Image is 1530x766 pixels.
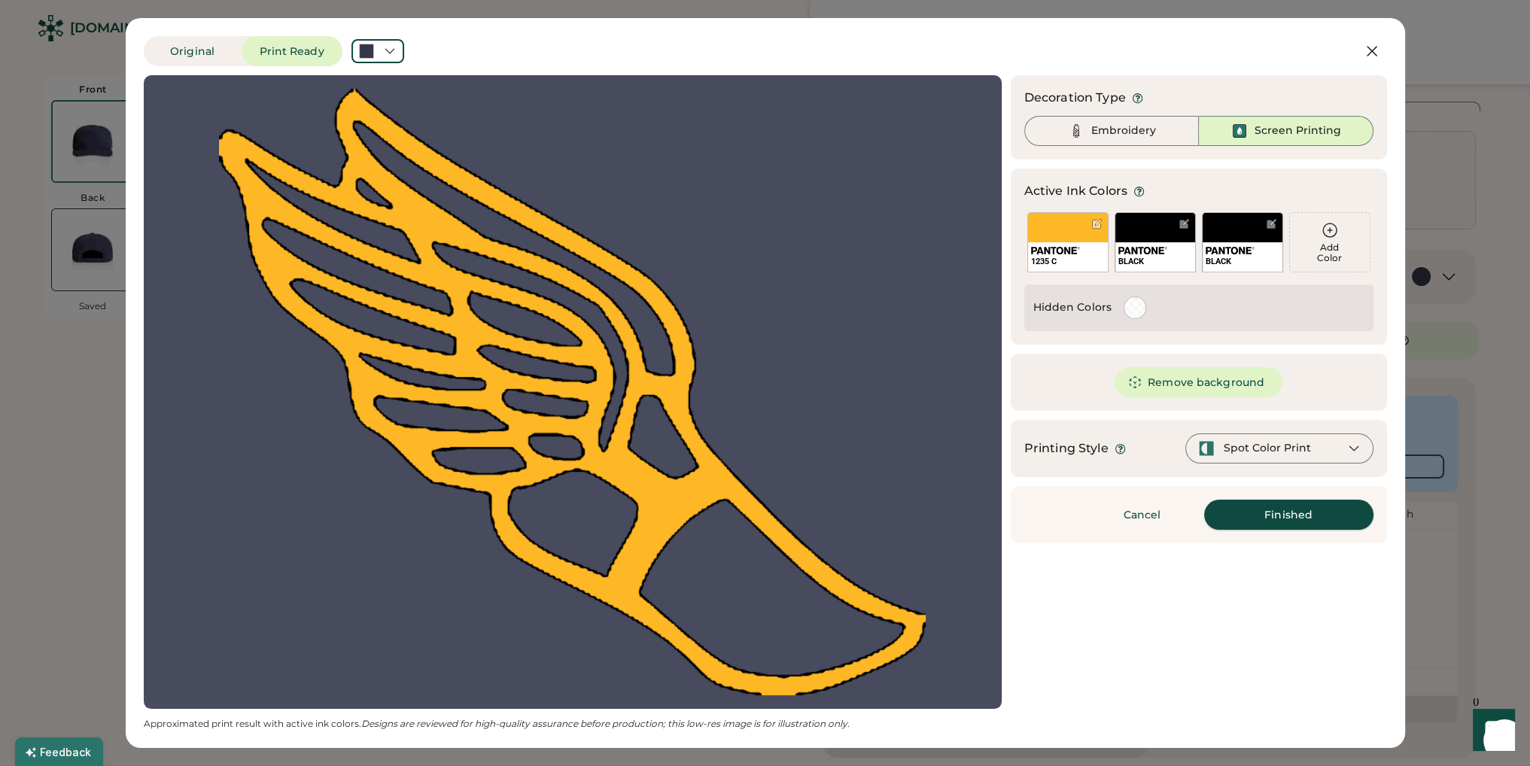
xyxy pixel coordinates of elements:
[1459,698,1523,763] iframe: Front Chat
[1204,500,1373,530] button: Finished
[1224,441,1311,456] div: Spot Color Print
[1033,300,1112,315] div: Hidden Colors
[1067,122,1085,140] img: Thread%20-%20Unselected.svg
[1024,89,1126,107] div: Decoration Type
[1290,242,1370,263] div: Add Color
[1091,123,1156,138] div: Embroidery
[1206,256,1279,267] div: BLACK
[1024,182,1128,200] div: Active Ink Colors
[1024,439,1109,457] div: Printing Style
[1118,256,1192,267] div: BLACK
[1115,367,1282,397] button: Remove background
[144,718,1002,730] div: Approximated print result with active ink colors.
[1255,123,1341,138] div: Screen Printing
[242,36,342,66] button: Print Ready
[1230,122,1249,140] img: Ink%20-%20Selected.svg
[144,36,242,66] button: Original
[1090,500,1195,530] button: Cancel
[361,718,850,729] em: Designs are reviewed for high-quality assurance before production; this low-res image is for illu...
[1198,440,1215,457] img: spot-color-green.svg
[1206,247,1255,254] img: 1024px-Pantone_logo.svg.png
[1118,247,1167,254] img: 1024px-Pantone_logo.svg.png
[1031,247,1080,254] img: 1024px-Pantone_logo.svg.png
[1031,256,1105,267] div: 1235 C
